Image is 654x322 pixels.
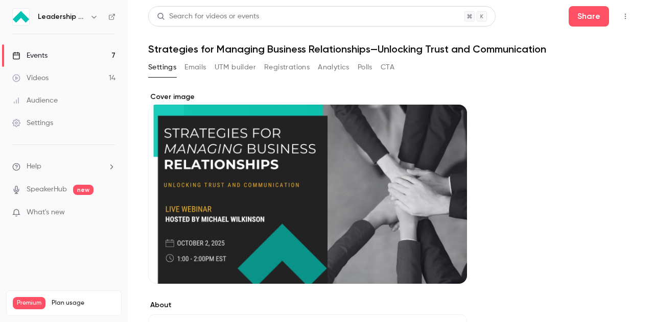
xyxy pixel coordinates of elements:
a: SpeakerHub [27,184,67,195]
img: Leadership Strategies - 2025 Webinars [13,9,29,25]
span: What's new [27,207,65,218]
div: Events [12,51,48,61]
button: Share [569,6,609,27]
button: UTM builder [215,59,256,76]
span: new [73,185,94,195]
h6: Leadership Strategies - 2025 Webinars [38,12,86,22]
h1: Strategies for Managing Business Relationships—Unlocking Trust and Communication [148,43,634,55]
button: CTA [381,59,394,76]
label: Cover image [148,92,467,102]
button: Polls [358,59,372,76]
div: Audience [12,95,58,106]
section: Cover image [148,92,467,284]
button: Emails [184,59,206,76]
div: Settings [12,118,53,128]
span: Help [27,161,41,172]
div: Videos [12,73,49,83]
li: help-dropdown-opener [12,161,115,172]
div: Search for videos or events [157,11,259,22]
button: Settings [148,59,176,76]
label: About [148,300,467,310]
button: Registrations [264,59,310,76]
span: Plan usage [52,299,115,307]
iframe: Noticeable Trigger [103,208,115,217]
button: Analytics [318,59,349,76]
span: Premium [13,297,45,309]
